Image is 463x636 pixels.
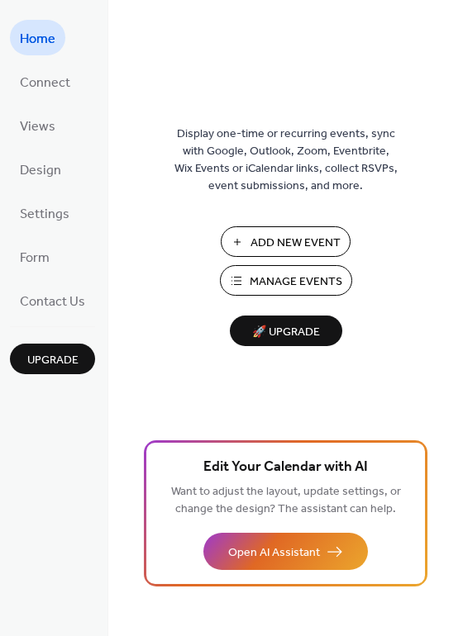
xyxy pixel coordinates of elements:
[20,245,50,271] span: Form
[203,533,368,570] button: Open AI Assistant
[20,158,61,183] span: Design
[10,344,95,374] button: Upgrade
[251,235,341,252] span: Add New Event
[174,126,398,195] span: Display one-time or recurring events, sync with Google, Outlook, Zoom, Eventbrite, Wix Events or ...
[20,289,85,315] span: Contact Us
[20,70,70,96] span: Connect
[10,107,65,143] a: Views
[228,544,320,562] span: Open AI Assistant
[20,114,55,140] span: Views
[240,321,332,344] span: 🚀 Upgrade
[10,195,79,230] a: Settings
[10,20,65,55] a: Home
[171,481,401,520] span: Want to adjust the layout, update settings, or change the design? The assistant can help.
[10,151,71,187] a: Design
[220,265,352,296] button: Manage Events
[20,202,69,227] span: Settings
[20,26,55,52] span: Home
[203,456,368,479] span: Edit Your Calendar with AI
[10,239,60,274] a: Form
[250,273,342,291] span: Manage Events
[10,282,95,318] a: Contact Us
[230,316,342,346] button: 🚀 Upgrade
[27,352,79,369] span: Upgrade
[221,226,351,257] button: Add New Event
[10,64,80,99] a: Connect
